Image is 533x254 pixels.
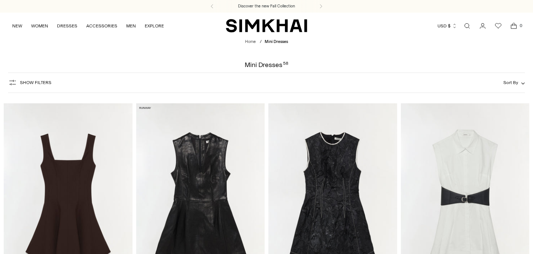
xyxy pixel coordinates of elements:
[8,77,51,88] button: Show Filters
[260,39,262,45] div: /
[20,80,51,85] span: Show Filters
[238,3,295,9] a: Discover the new Fall Collection
[245,61,288,68] h1: Mini Dresses
[265,39,288,44] span: Mini Dresses
[475,19,490,33] a: Go to the account page
[503,78,525,87] button: Sort By
[245,39,256,44] a: Home
[126,18,136,34] a: MEN
[226,19,307,33] a: SIMKHAI
[506,19,521,33] a: Open cart modal
[12,18,22,34] a: NEW
[517,22,524,29] span: 0
[460,19,475,33] a: Open search modal
[491,19,506,33] a: Wishlist
[86,18,117,34] a: ACCESSORIES
[145,18,164,34] a: EXPLORE
[503,80,518,85] span: Sort By
[283,61,288,68] div: 58
[57,18,77,34] a: DRESSES
[245,39,288,45] nav: breadcrumbs
[31,18,48,34] a: WOMEN
[438,18,457,34] button: USD $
